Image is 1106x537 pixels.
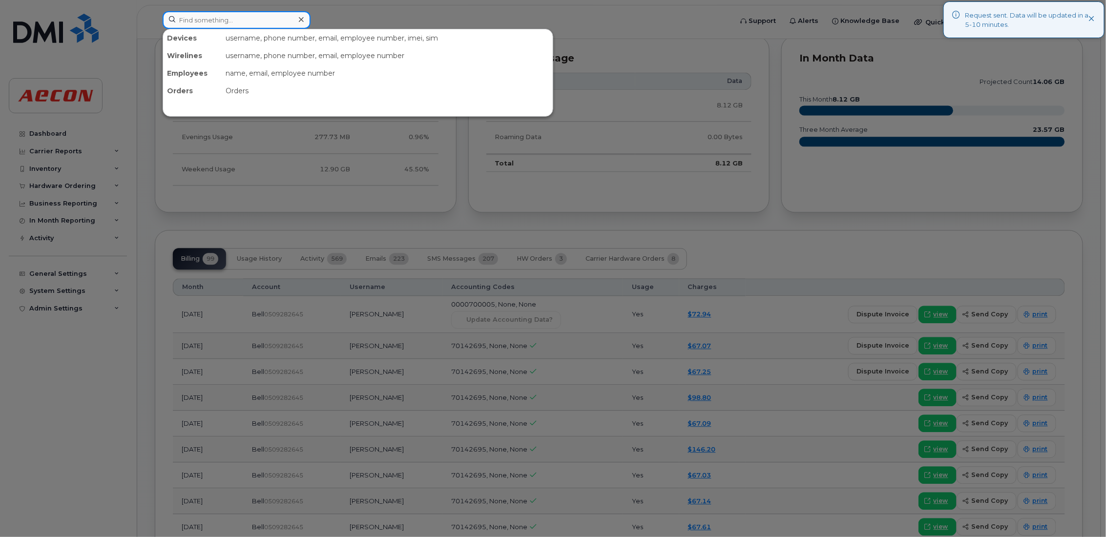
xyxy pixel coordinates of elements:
input: Find something... [163,11,311,29]
div: Devices [163,29,222,47]
div: Wirelines [163,47,222,64]
div: Employees [163,64,222,82]
div: Orders [222,82,553,100]
div: Request sent. Data will be updated in a 5-10 minutes. [965,11,1089,29]
div: name, email, employee number [222,64,553,82]
div: username, phone number, email, employee number, imei, sim [222,29,553,47]
div: username, phone number, email, employee number [222,47,553,64]
div: Orders [163,82,222,100]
